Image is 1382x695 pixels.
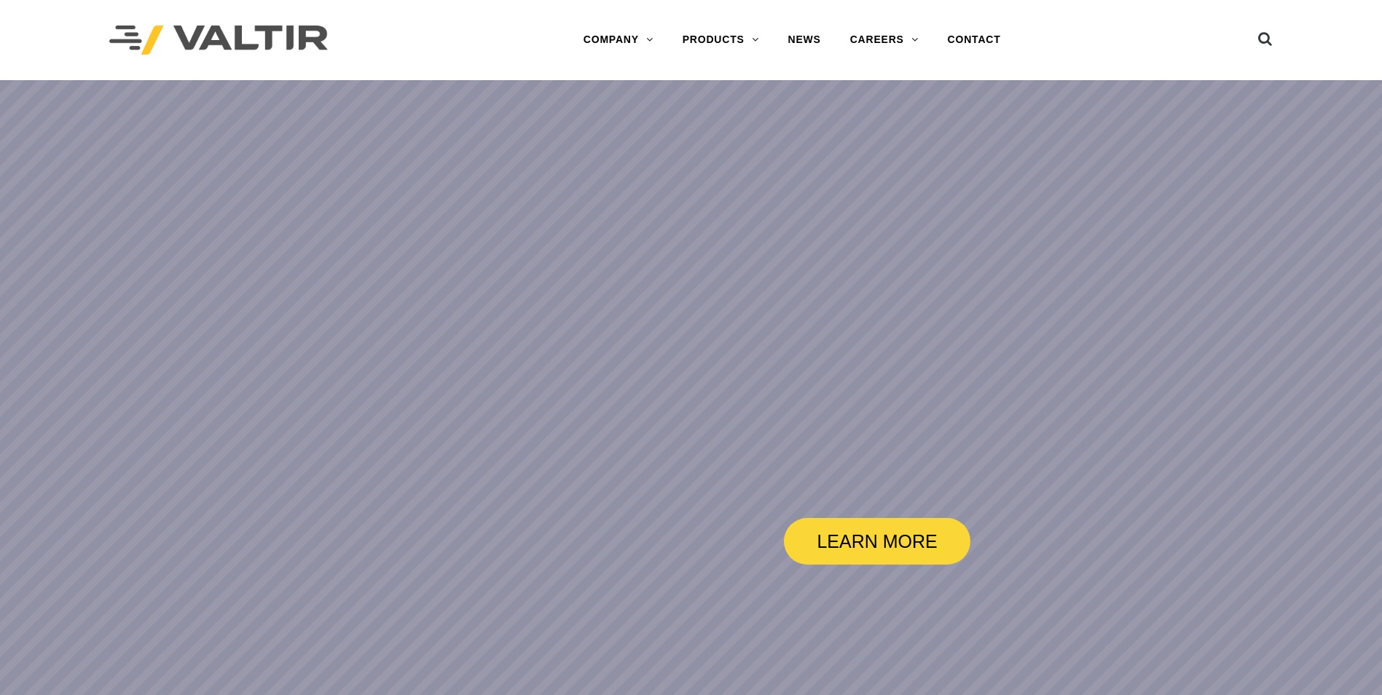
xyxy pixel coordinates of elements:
[836,25,933,55] a: CAREERS
[933,25,1016,55] a: CONTACT
[569,25,668,55] a: COMPANY
[784,518,970,565] a: LEARN MORE
[109,25,328,55] img: Valtir
[774,25,836,55] a: NEWS
[668,25,774,55] a: PRODUCTS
